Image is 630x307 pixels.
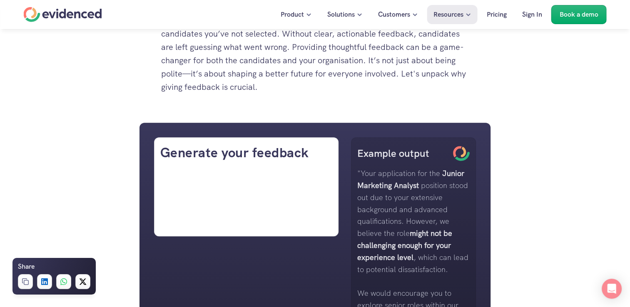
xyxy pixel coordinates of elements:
strong: Junior Marketing Analyst [357,168,466,190]
p: "Your application for the position stood out due to your extensive background and advanced qualif... [357,168,470,275]
a: Pricing [481,5,513,24]
p: Customers [378,9,410,20]
p: Solutions [327,9,355,20]
p: Sign In [522,9,542,20]
h6: Share [18,261,35,272]
strong: might not be challenging enough for your experience level [357,228,454,262]
div: Open Intercom Messenger [602,279,622,299]
p: Resources [433,9,463,20]
a: Home [24,7,102,22]
p: Pricing [487,9,507,20]
h3: Generate your feedback [160,144,333,162]
a: Sign In [516,5,548,24]
p: Book a demo [560,9,598,20]
h4: Example output [357,146,449,161]
p: Product [281,9,304,20]
a: Book a demo [551,5,607,24]
iframe: Talent Maturity Assessment Survey [160,166,333,229]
